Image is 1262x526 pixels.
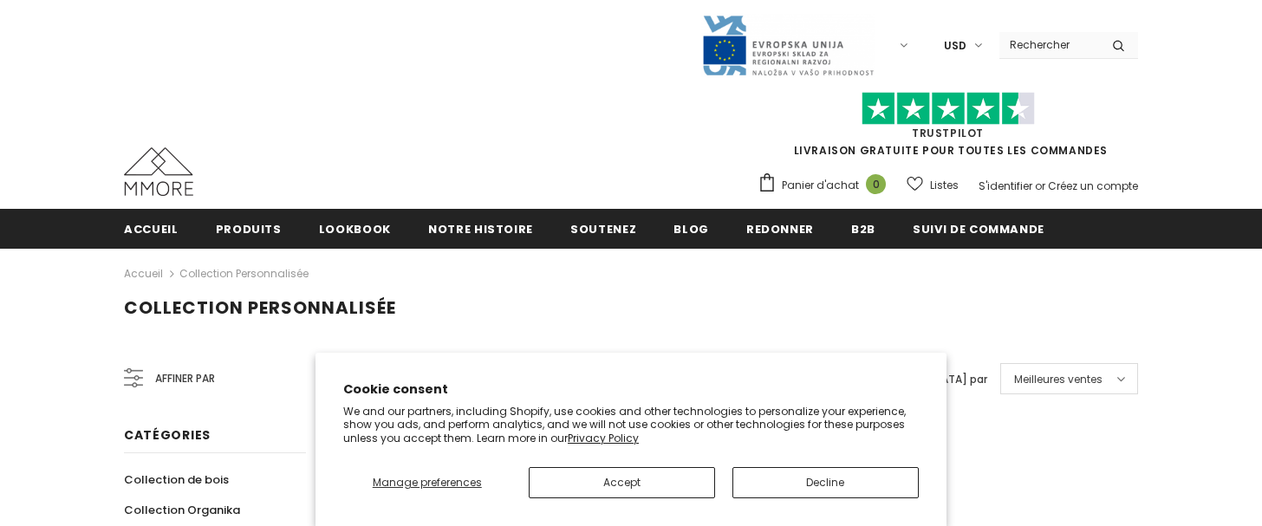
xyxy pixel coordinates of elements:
span: Catégories [124,426,211,444]
span: Blog [673,221,709,237]
span: USD [944,37,966,55]
span: Suivi de commande [913,221,1044,237]
span: Affiner par [155,369,215,388]
a: soutenez [570,209,636,248]
a: Javni Razpis [701,37,875,52]
img: Faites confiance aux étoiles pilotes [862,92,1035,126]
span: Collection Organika [124,502,240,518]
input: Search Site [999,32,1099,57]
button: Decline [732,467,919,498]
a: Lookbook [319,209,391,248]
a: Accueil [124,209,179,248]
a: Listes [907,170,959,200]
a: TrustPilot [912,126,984,140]
span: LIVRAISON GRATUITE POUR TOUTES LES COMMANDES [758,100,1138,158]
a: Notre histoire [428,209,533,248]
img: Javni Razpis [701,14,875,77]
span: Panier d'achat [782,177,859,194]
span: 0 [866,174,886,194]
a: Panier d'achat 0 [758,172,894,198]
a: Produits [216,209,282,248]
a: Suivi de commande [913,209,1044,248]
a: S'identifier [979,179,1032,193]
p: We and our partners, including Shopify, use cookies and other technologies to personalize your ex... [343,405,919,445]
a: Créez un compte [1048,179,1138,193]
span: Lookbook [319,221,391,237]
img: Cas MMORE [124,147,193,196]
a: Collection de bois [124,464,229,495]
span: Collection de bois [124,471,229,488]
span: B2B [851,221,875,237]
span: Meilleures ventes [1014,371,1103,388]
span: Collection personnalisée [124,295,396,320]
span: Listes [930,177,959,194]
span: soutenez [570,221,636,237]
a: Collection personnalisée [179,266,309,281]
a: Redonner [746,209,814,248]
span: or [1035,179,1045,193]
a: Accueil [124,263,163,284]
a: Collection Organika [124,495,240,525]
a: Privacy Policy [568,431,639,445]
span: Redonner [746,221,814,237]
h2: Cookie consent [343,380,919,399]
button: Accept [529,467,715,498]
span: Produits [216,221,282,237]
button: Manage preferences [343,467,511,498]
a: Blog [673,209,709,248]
span: Notre histoire [428,221,533,237]
span: Manage preferences [373,475,482,490]
a: B2B [851,209,875,248]
span: Accueil [124,221,179,237]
